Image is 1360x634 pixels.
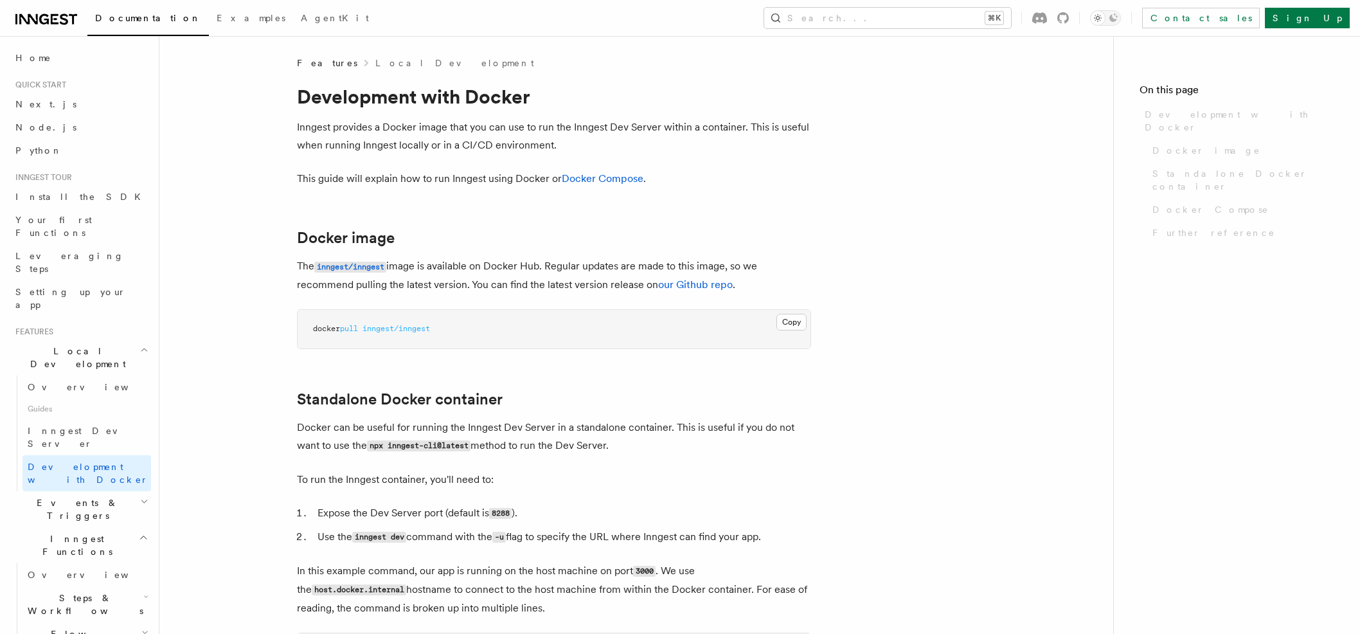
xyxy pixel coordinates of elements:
[95,13,201,23] span: Documentation
[15,251,124,274] span: Leveraging Steps
[297,562,811,617] p: In this example command, our app is running on the host machine on port . We use the hostname to ...
[10,327,53,337] span: Features
[1265,8,1350,28] a: Sign Up
[314,504,811,523] li: Expose the Dev Server port (default is ).
[10,46,151,69] a: Home
[217,13,285,23] span: Examples
[209,4,293,35] a: Examples
[1147,198,1334,221] a: Docker Compose
[367,440,470,451] code: npx inngest-cli@latest
[314,262,386,273] code: inngest/inngest
[10,208,151,244] a: Your first Functions
[10,532,139,558] span: Inngest Functions
[10,185,151,208] a: Install the SDK
[10,345,140,370] span: Local Development
[297,57,357,69] span: Features
[1142,8,1260,28] a: Contact sales
[1152,203,1269,216] span: Docker Compose
[10,527,151,563] button: Inngest Functions
[10,139,151,162] a: Python
[1152,167,1334,193] span: Standalone Docker container
[1152,226,1275,239] span: Further reference
[10,80,66,90] span: Quick start
[10,244,151,280] a: Leveraging Steps
[1147,139,1334,162] a: Docker image
[10,491,151,527] button: Events & Triggers
[297,118,811,154] p: Inngest provides a Docker image that you can use to run the Inngest Dev Server within a container...
[1147,162,1334,198] a: Standalone Docker container
[10,376,151,491] div: Local Development
[15,122,76,132] span: Node.js
[297,390,503,408] a: Standalone Docker container
[340,324,358,333] span: pull
[658,278,733,291] a: our Github repo
[633,566,656,577] code: 3000
[10,340,151,376] button: Local Development
[28,462,148,485] span: Development with Docker
[1140,82,1334,103] h4: On this page
[297,419,811,455] p: Docker can be useful for running the Inngest Dev Server in a standalone container. This is useful...
[10,280,151,316] a: Setting up your app
[375,57,534,69] a: Local Development
[15,287,126,310] span: Setting up your app
[15,145,62,156] span: Python
[22,419,151,455] a: Inngest Dev Server
[22,455,151,491] a: Development with Docker
[22,592,143,617] span: Steps & Workflows
[1147,221,1334,244] a: Further reference
[297,257,811,294] p: The image is available on Docker Hub. Regular updates are made to this image, so we recommend pul...
[15,192,148,202] span: Install the SDK
[22,563,151,586] a: Overview
[492,532,506,543] code: -u
[28,382,160,392] span: Overview
[362,324,430,333] span: inngest/inngest
[776,314,807,331] button: Copy
[1090,10,1121,26] button: Toggle dark mode
[297,229,395,247] a: Docker image
[1145,108,1334,134] span: Development with Docker
[15,51,51,64] span: Home
[22,376,151,399] a: Overview
[562,172,643,185] a: Docker Compose
[1152,144,1260,157] span: Docker image
[764,8,1011,28] button: Search...⌘K
[293,4,377,35] a: AgentKit
[352,532,406,543] code: inngest dev
[22,586,151,622] button: Steps & Workflows
[1140,103,1334,139] a: Development with Docker
[301,13,369,23] span: AgentKit
[312,584,406,595] code: host.docker.internal
[314,260,386,272] a: inngest/inngest
[297,170,811,188] p: This guide will explain how to run Inngest using Docker or .
[489,508,512,519] code: 8288
[22,399,151,419] span: Guides
[297,85,811,108] h1: Development with Docker
[297,471,811,489] p: To run the Inngest container, you'll need to:
[10,93,151,116] a: Next.js
[87,4,209,36] a: Documentation
[28,426,138,449] span: Inngest Dev Server
[10,116,151,139] a: Node.js
[985,12,1003,24] kbd: ⌘K
[314,528,811,547] li: Use the command with the flag to specify the URL where Inngest can find your app.
[15,215,92,238] span: Your first Functions
[15,99,76,109] span: Next.js
[28,570,160,580] span: Overview
[10,172,72,183] span: Inngest tour
[313,324,340,333] span: docker
[10,496,140,522] span: Events & Triggers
